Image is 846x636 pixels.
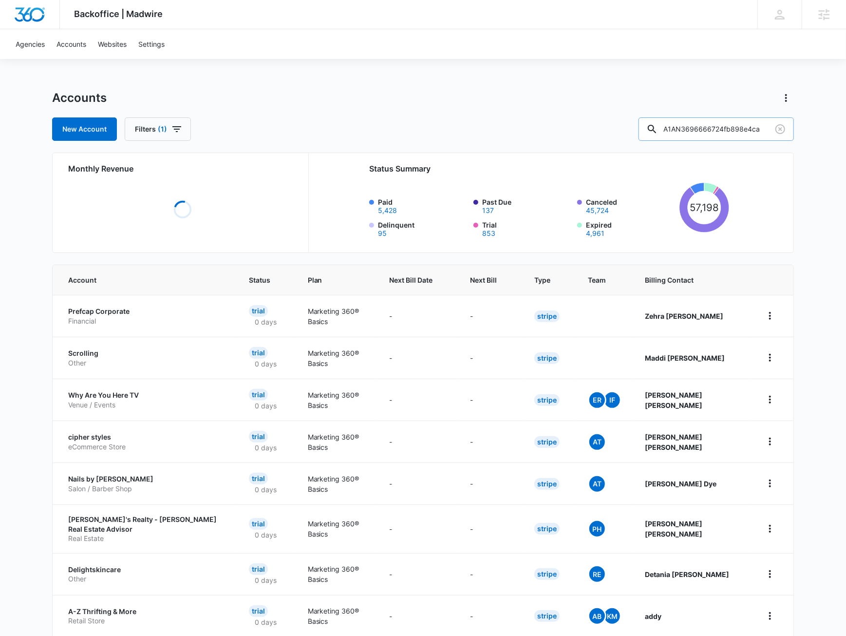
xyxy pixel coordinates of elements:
p: 0 days [249,317,282,327]
div: Trial [249,473,268,484]
div: Stripe [534,523,560,535]
span: Billing Contact [645,275,739,285]
input: Search [639,117,794,141]
span: Status [249,275,270,285]
a: Agencies [10,29,51,59]
td: - [458,379,523,421]
span: KM [604,608,620,624]
button: Canceled [586,207,609,214]
p: Marketing 360® Basics [308,606,366,626]
span: Plan [308,275,366,285]
button: Trial [482,230,495,237]
strong: Zehra [PERSON_NAME] [645,312,723,320]
p: 0 days [249,617,282,627]
div: Stripe [534,478,560,490]
div: Stripe [534,568,560,580]
button: home [762,566,778,582]
p: Scrolling [68,348,226,358]
div: Stripe [534,352,560,364]
span: RE [589,566,605,582]
button: Actions [778,90,794,106]
button: home [762,521,778,537]
td: - [377,337,458,379]
td: - [377,463,458,504]
p: Nails by [PERSON_NAME] [68,474,226,484]
span: Next Bill Date [389,275,432,285]
td: - [458,553,523,595]
td: - [377,504,458,553]
span: At [589,476,605,492]
p: 0 days [249,401,282,411]
td: - [377,379,458,421]
h1: Accounts [52,91,107,105]
p: Retail Store [68,616,226,626]
button: home [762,350,778,366]
label: Canceled [586,197,676,214]
button: Past Due [482,207,494,214]
a: [PERSON_NAME]'s Realty - [PERSON_NAME] Real Estate AdvisorReal Estate [68,515,226,543]
p: Other [68,574,226,584]
span: PH [589,521,605,537]
a: Settings [132,29,170,59]
button: Filters(1) [125,117,191,141]
div: Trial [249,605,268,617]
h2: Status Summary [369,163,729,174]
td: - [458,504,523,553]
p: A-Z Thrifting & More [68,607,226,617]
button: home [762,608,778,624]
p: Salon / Barber Shop [68,484,226,494]
strong: addy [645,612,661,620]
p: Marketing 360® Basics [308,390,366,410]
p: cipher styles [68,432,226,442]
tspan: 57,198 [690,201,719,213]
p: Marketing 360® Basics [308,564,366,584]
button: Paid [378,207,397,214]
div: Trial [249,563,268,575]
span: Account [68,275,211,285]
strong: Detania [PERSON_NAME] [645,570,729,578]
span: Team [588,275,607,285]
p: [PERSON_NAME]'s Realty - [PERSON_NAME] Real Estate Advisor [68,515,226,534]
a: Websites [92,29,132,59]
strong: Maddi [PERSON_NAME] [645,354,725,362]
p: Marketing 360® Basics [308,306,366,327]
td: - [377,553,458,595]
h2: Monthly Revenue [68,163,297,174]
p: Financial [68,316,226,326]
p: 0 days [249,443,282,453]
div: Trial [249,431,268,443]
p: eCommerce Store [68,442,226,452]
a: Prefcap CorporateFinancial [68,307,226,326]
a: Nails by [PERSON_NAME]Salon / Barber Shop [68,474,226,493]
a: Why Are You Here TVVenue / Events [68,390,226,409]
button: home [762,392,778,407]
strong: [PERSON_NAME] Dye [645,480,716,488]
div: Trial [249,347,268,359]
p: Real Estate [68,534,226,543]
p: Marketing 360® Basics [308,474,366,494]
p: Prefcap Corporate [68,307,226,316]
p: Marketing 360® Basics [308,519,366,539]
a: Accounts [51,29,92,59]
button: Clear [772,121,788,137]
p: 0 days [249,359,282,369]
strong: [PERSON_NAME] [PERSON_NAME] [645,520,702,538]
td: - [458,295,523,337]
button: home [762,476,778,491]
div: Stripe [534,610,560,622]
p: 0 days [249,484,282,495]
td: - [458,337,523,379]
span: Type [534,275,550,285]
p: Marketing 360® Basics [308,348,366,368]
button: Expired [586,230,604,237]
p: 0 days [249,530,282,540]
td: - [377,421,458,463]
td: - [458,421,523,463]
a: A-Z Thrifting & MoreRetail Store [68,607,226,626]
button: Delinquent [378,230,387,237]
span: IF [604,392,620,408]
a: ScrollingOther [68,348,226,367]
td: - [458,463,523,504]
div: Trial [249,389,268,401]
label: Delinquent [378,220,468,237]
